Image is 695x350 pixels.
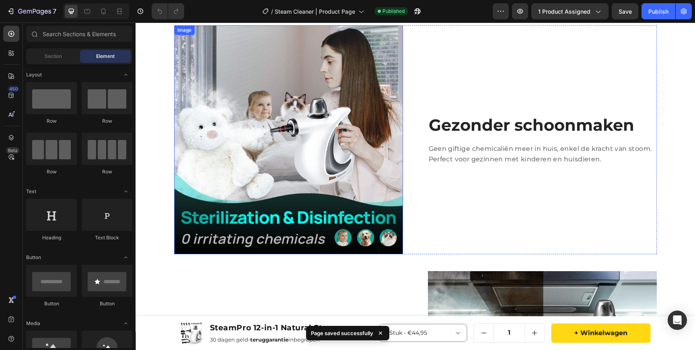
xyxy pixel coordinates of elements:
[415,301,515,321] button: + winkelwagen
[275,7,355,16] span: Steam Cleaner | Product Page
[119,317,132,330] span: Toggle open
[439,307,492,315] div: + winkelwagen
[45,53,62,60] span: Section
[119,68,132,81] span: Toggle open
[642,3,675,19] button: Publish
[26,26,132,42] input: Search Sections & Elements
[382,8,405,15] span: Published
[26,71,42,78] span: Layout
[648,7,668,16] div: Publish
[26,320,40,327] span: Media
[292,91,521,114] h2: Gezonder schoonmaken
[53,6,56,16] p: 7
[619,8,632,15] span: Save
[26,188,36,195] span: Text
[538,7,590,16] span: 1 product assigned
[612,3,638,19] button: Save
[115,314,153,320] strong: teruggarantie
[389,301,409,320] button: increment
[96,53,115,60] span: Element
[531,3,609,19] button: 1 product assigned
[26,117,77,125] div: Row
[26,300,77,307] div: Button
[3,3,60,19] button: 7
[82,234,132,241] div: Text Block
[74,314,214,321] p: 30 dagen geld- inbegrepen
[6,147,19,154] div: Beta
[668,311,687,330] div: Open Intercom Messenger
[271,7,273,16] span: /
[82,300,132,307] div: Button
[311,329,373,337] p: Page saved successfully
[293,121,520,142] p: Geen giftige chemicaliën meer in huis, enkel de kracht van stoom. Perfect voor gezinnen met kinde...
[152,3,184,19] div: Undo/Redo
[26,234,77,241] div: Heading
[26,168,77,175] div: Row
[136,23,695,350] iframe: Design area
[82,168,132,175] div: Row
[82,117,132,125] div: Row
[8,86,19,92] div: 450
[119,185,132,198] span: Toggle open
[119,251,132,264] span: Toggle open
[339,301,358,320] button: decrement
[26,254,41,261] span: Button
[358,301,390,320] input: quantity
[74,300,215,311] h1: SteamPro 12-in-1 Natural Steamer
